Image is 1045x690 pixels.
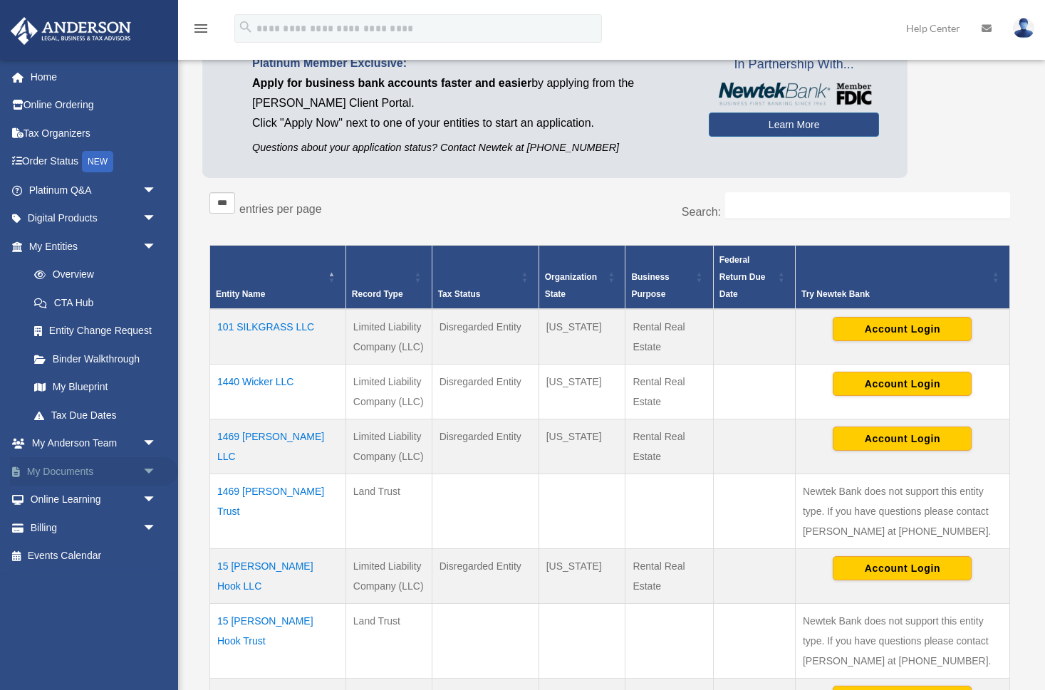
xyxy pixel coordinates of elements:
[625,309,713,365] td: Rental Real Estate
[432,245,539,309] th: Tax Status: Activate to sort
[10,513,178,542] a: Billingarrow_drop_down
[716,83,872,105] img: NewtekBankLogoSM.png
[20,345,171,373] a: Binder Walkthrough
[833,427,972,451] button: Account Login
[142,486,171,515] span: arrow_drop_down
[345,309,432,365] td: Limited Liability Company (LLC)
[713,245,795,309] th: Federal Return Due Date: Activate to sort
[20,401,171,429] a: Tax Due Dates
[192,20,209,37] i: menu
[142,176,171,205] span: arrow_drop_down
[20,373,171,402] a: My Blueprint
[345,603,432,678] td: Land Trust
[345,548,432,603] td: Limited Liability Company (LLC)
[10,486,178,514] a: Online Learningarrow_drop_down
[10,176,178,204] a: Platinum Q&Aarrow_drop_down
[10,63,178,91] a: Home
[631,272,669,299] span: Business Purpose
[833,556,972,580] button: Account Login
[210,603,346,678] td: 15 [PERSON_NAME] Hook Trust
[833,432,972,443] a: Account Login
[539,364,625,419] td: [US_STATE]
[545,272,597,299] span: Organization State
[82,151,113,172] div: NEW
[438,289,481,299] span: Tax Status
[252,53,687,73] p: Platinum Member Exclusive:
[432,548,539,603] td: Disregarded Entity
[833,377,972,388] a: Account Login
[252,77,531,89] span: Apply for business bank accounts faster and easier
[345,245,432,309] th: Record Type: Activate to sort
[345,364,432,419] td: Limited Liability Company (LLC)
[833,317,972,341] button: Account Login
[210,309,346,365] td: 101 SILKGRASS LLC
[238,19,254,35] i: search
[833,322,972,333] a: Account Login
[709,113,879,137] a: Learn More
[252,139,687,157] p: Questions about your application status? Contact Newtek at [PHONE_NUMBER]
[192,25,209,37] a: menu
[10,204,178,233] a: Digital Productsarrow_drop_down
[142,204,171,234] span: arrow_drop_down
[10,429,178,458] a: My Anderson Teamarrow_drop_down
[1013,18,1034,38] img: User Pic
[539,548,625,603] td: [US_STATE]
[682,206,721,218] label: Search:
[625,548,713,603] td: Rental Real Estate
[210,419,346,474] td: 1469 [PERSON_NAME] LLC
[625,364,713,419] td: Rental Real Estate
[801,286,988,303] div: Try Newtek Bank
[719,255,766,299] span: Federal Return Due Date
[252,113,687,133] p: Click "Apply Now" next to one of your entities to start an application.
[10,542,178,570] a: Events Calendar
[10,457,178,486] a: My Documentsarrow_drop_down
[432,419,539,474] td: Disregarded Entity
[709,53,879,76] span: In Partnership With...
[352,289,403,299] span: Record Type
[10,232,171,261] a: My Entitiesarrow_drop_down
[795,245,1009,309] th: Try Newtek Bank : Activate to sort
[625,419,713,474] td: Rental Real Estate
[539,419,625,474] td: [US_STATE]
[142,429,171,459] span: arrow_drop_down
[239,203,322,215] label: entries per page
[210,474,346,548] td: 1469 [PERSON_NAME] Trust
[210,364,346,419] td: 1440 Wicker LLC
[539,245,625,309] th: Organization State: Activate to sort
[345,474,432,548] td: Land Trust
[20,317,171,345] a: Entity Change Request
[345,419,432,474] td: Limited Liability Company (LLC)
[795,603,1009,678] td: Newtek Bank does not support this entity type. If you have questions please contact [PERSON_NAME]...
[210,245,346,309] th: Entity Name: Activate to invert sorting
[539,309,625,365] td: [US_STATE]
[6,17,135,45] img: Anderson Advisors Platinum Portal
[20,261,164,289] a: Overview
[795,474,1009,548] td: Newtek Bank does not support this entity type. If you have questions please contact [PERSON_NAME]...
[625,245,713,309] th: Business Purpose: Activate to sort
[142,513,171,543] span: arrow_drop_down
[210,548,346,603] td: 15 [PERSON_NAME] Hook LLC
[833,372,972,396] button: Account Login
[10,91,178,120] a: Online Ordering
[432,309,539,365] td: Disregarded Entity
[432,364,539,419] td: Disregarded Entity
[10,147,178,177] a: Order StatusNEW
[833,561,972,573] a: Account Login
[216,289,265,299] span: Entity Name
[252,73,687,113] p: by applying from the [PERSON_NAME] Client Portal.
[142,457,171,486] span: arrow_drop_down
[20,288,171,317] a: CTA Hub
[142,232,171,261] span: arrow_drop_down
[10,119,178,147] a: Tax Organizers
